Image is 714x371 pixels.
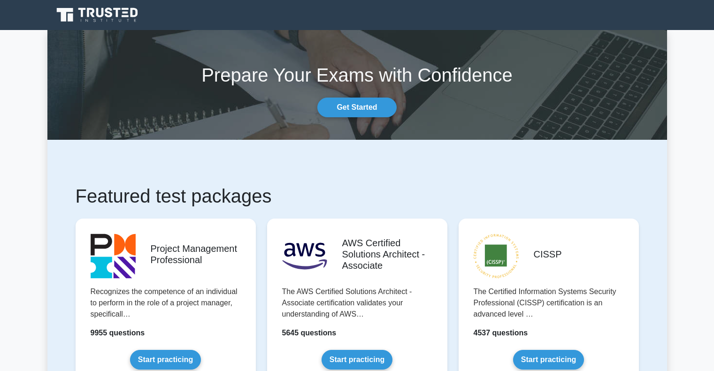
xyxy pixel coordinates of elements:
[513,350,584,370] a: Start practicing
[130,350,201,370] a: Start practicing
[317,98,396,117] a: Get Started
[47,64,667,86] h1: Prepare Your Exams with Confidence
[76,185,639,207] h1: Featured test packages
[322,350,392,370] a: Start practicing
